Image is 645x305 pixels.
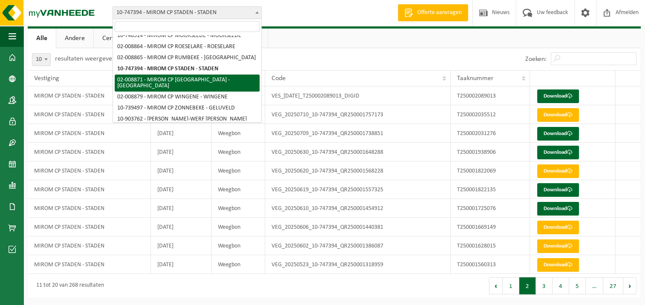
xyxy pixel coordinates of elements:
a: Download [537,108,579,122]
span: 10 [32,54,50,66]
td: T250001669149 [451,218,530,236]
a: Certificaat [94,29,140,48]
label: resultaten weergeven [55,55,116,62]
td: MIROM CP STADEN - STADEN [28,124,151,143]
td: VEG_20250610_10-747394_QR250001454912 [265,199,451,218]
td: MIROM CP STADEN - STADEN [28,161,151,180]
a: Download [537,164,579,178]
td: Weegbon [211,180,265,199]
a: Download [537,89,579,103]
td: MIROM CP STADEN - STADEN [28,180,151,199]
td: T250001822069 [451,161,530,180]
button: 1 [503,277,519,294]
td: [DATE] [151,124,211,143]
td: MIROM CP STADEN - STADEN [28,199,151,218]
span: 10 [32,53,51,66]
li: 02-008864 - MIROM CP ROESELARE - ROESELARE [115,41,260,52]
button: Previous [489,277,503,294]
a: Download [537,221,579,234]
li: 02-008865 - MIROM CP RUMBEKE - [GEOGRAPHIC_DATA] [115,52,260,63]
td: VEG_20250523_10-747394_QR250001318959 [265,255,451,274]
td: MIROM CP STADEN - STADEN [28,86,151,105]
span: Vestiging [34,75,59,82]
li: 10-746514 - MIROM CP MOORSLEDE - MOORSLEDE [115,30,260,41]
td: T250002035512 [451,105,530,124]
td: MIROM CP STADEN - STADEN [28,236,151,255]
li: 10-903762 - [PERSON_NAME]-WERF [PERSON_NAME] ZWEVEZELE - ZWEVEZELE [115,114,260,131]
td: VEG_20250620_10-747394_QR250001568228 [265,161,451,180]
li: 10-739497 - MIROM CP ZONNEBEKE - GELUVELD [115,103,260,114]
td: T250001725076 [451,199,530,218]
td: Weegbon [211,143,265,161]
td: Weegbon [211,161,265,180]
td: VEG_20250619_10-747394_QR250001557325 [265,180,451,199]
td: VES_[DATE]_T250002089013_DIGID [265,86,451,105]
td: [DATE] [151,143,211,161]
td: T250001938906 [451,143,530,161]
a: Andere [56,29,93,48]
span: 10-747394 - MIROM CP STADEN - STADEN [113,6,262,19]
td: [DATE] [151,180,211,199]
a: Download [537,258,579,272]
td: Weegbon [211,255,265,274]
a: Alle [28,29,56,48]
td: Weegbon [211,218,265,236]
a: Download [537,239,579,253]
td: [DATE] [151,255,211,274]
a: Download [537,202,579,216]
a: Download [537,183,579,197]
label: Zoeken: [525,56,547,63]
span: … [586,277,603,294]
li: 02-008871 - MIROM CP [GEOGRAPHIC_DATA] - [GEOGRAPHIC_DATA] [115,75,260,92]
button: 27 [603,277,623,294]
td: MIROM CP STADEN - STADEN [28,218,151,236]
td: Weegbon [211,199,265,218]
td: [DATE] [151,199,211,218]
td: MIROM CP STADEN - STADEN [28,255,151,274]
a: Download [537,127,579,141]
td: Weegbon [211,236,265,255]
td: VEG_20250606_10-747394_QR250001440381 [265,218,451,236]
td: MIROM CP STADEN - STADEN [28,105,151,124]
a: Offerte aanvragen [398,4,468,21]
button: 5 [569,277,586,294]
span: 10-747394 - MIROM CP STADEN - STADEN [113,7,261,19]
span: Offerte aanvragen [415,9,464,17]
td: VEG_20250709_10-747394_QR250001738851 [265,124,451,143]
td: T250002031276 [451,124,530,143]
span: Code [272,75,286,82]
div: 11 tot 20 van 268 resultaten [32,278,104,293]
a: Download [537,146,579,159]
td: MIROM CP STADEN - STADEN [28,143,151,161]
td: T250001560313 [451,255,530,274]
button: 4 [552,277,569,294]
li: 10-747394 - MIROM CP STADEN - STADEN [115,63,260,75]
td: [DATE] [151,218,211,236]
button: 3 [536,277,552,294]
td: VEG_20250602_10-747394_QR250001386087 [265,236,451,255]
td: T250001822135 [451,180,530,199]
button: 2 [519,277,536,294]
td: Weegbon [211,124,265,143]
td: T250001628015 [451,236,530,255]
li: 02-008879 - MIROM CP WINGENE - WINGENE [115,92,260,103]
td: VEG_20250710_10-747394_QR250001757173 [265,105,451,124]
td: T250002089013 [451,86,530,105]
td: VEG_20250630_10-747394_QR250001648288 [265,143,451,161]
td: [DATE] [151,236,211,255]
span: Taaknummer [457,75,494,82]
td: [DATE] [151,161,211,180]
button: Next [623,277,636,294]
